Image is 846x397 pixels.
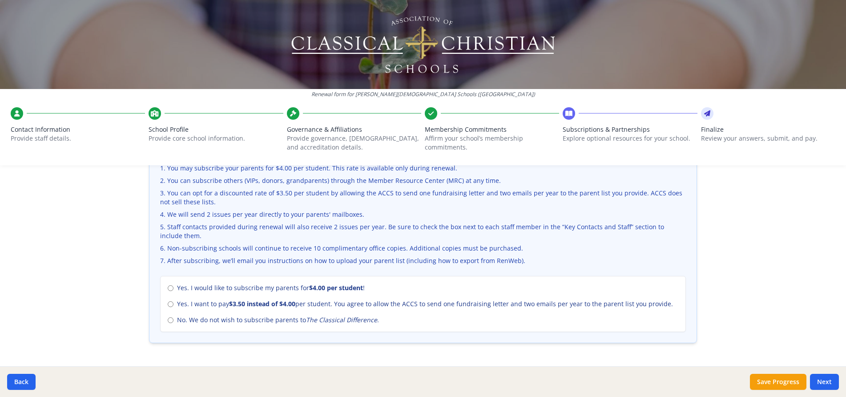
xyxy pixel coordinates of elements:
span: Governance & Affiliations [287,125,421,134]
span: No. We do not wish to subscribe parents to . [177,316,379,324]
button: Next [810,374,839,390]
li: We will send 2 issues per year directly to your parents' mailboxes. [160,210,686,219]
span: Membership Commitments [425,125,559,134]
span: School Profile [149,125,283,134]
span: Yes. I would like to subscribe my parents for ! [177,284,365,292]
button: Back [7,374,36,390]
span: Contact Information [11,125,145,134]
p: Provide governance, [DEMOGRAPHIC_DATA], and accreditation details. [287,134,421,152]
input: Yes. I want to pay$3.50 instead of $4.00per student. You agree to allow the ACCS to send one fund... [168,301,173,307]
em: The Classical Difference [306,316,377,324]
input: No. We do not wish to subscribe parents toThe Classical Difference. [168,317,173,323]
p: Explore optional resources for your school. [563,134,697,143]
input: Yes. I would like to subscribe my parents for$4.00 per student! [168,285,173,291]
li: You can subscribe others (VIPs, donors, grandparents) through the Member Resource Center (MRC) at... [160,176,686,185]
span: Finalize [701,125,835,134]
span: Subscriptions & Partnerships [563,125,697,134]
strong: $3.50 instead of $4.00 [229,300,295,308]
li: Staff contacts provided during renewal will also receive 2 issues per year. Be sure to check the ... [160,223,686,240]
p: Provide staff details. [11,134,145,143]
li: Non-subscribing schools will continue to receive 10 complimentary office copies. Additional copie... [160,244,686,253]
span: Yes. I want to pay per student. You agree to allow the ACCS to send one fundraising letter and tw... [177,300,673,308]
p: Affirm your school’s membership commitments. [425,134,559,152]
p: Provide core school information. [149,134,283,143]
img: Logo [290,13,556,76]
li: You can opt for a discounted rate of $3.50 per student by allowing the ACCS to send one fundraisi... [160,189,686,207]
li: After subscribing, we’ll email you instructions on how to upload your parent list (including how ... [160,256,686,265]
strong: $4.00 per student [309,284,363,292]
p: Review your answers, submit, and pay. [701,134,835,143]
button: Save Progress [750,374,806,390]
